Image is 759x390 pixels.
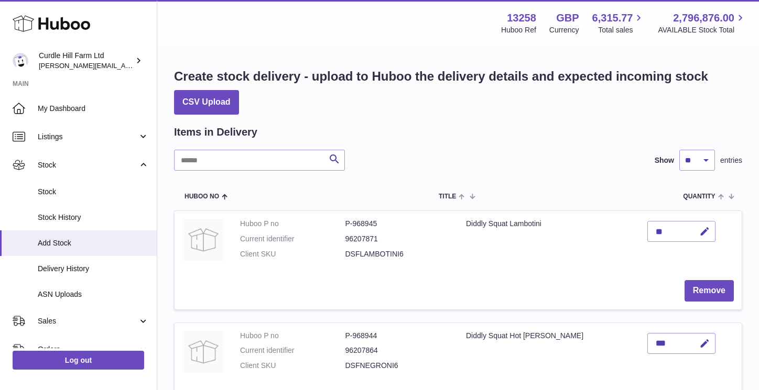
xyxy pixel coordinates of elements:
[182,219,224,261] img: Diddly Squat Lambotini
[240,346,345,355] dt: Current identifier
[13,351,144,370] a: Log out
[240,219,345,229] dt: Huboo P no
[174,90,239,115] button: CSV Upload
[174,68,708,85] h1: Create stock delivery - upload to Huboo the delivery details and expected incoming stock
[38,316,138,326] span: Sales
[38,160,138,170] span: Stock
[38,264,149,274] span: Delivery History
[38,213,149,222] span: Stock History
[345,331,451,341] dd: P-968944
[345,249,451,259] dd: DSFLAMBOTINI6
[658,25,746,35] span: AVAILABLE Stock Total
[658,11,746,35] a: 2,796,876.00 AVAILABLE Stock Total
[598,25,645,35] span: Total sales
[345,219,451,229] dd: P-968945
[182,331,224,373] img: Diddly Squat Hot Rod Negroni
[39,51,133,71] div: Curdle Hill Farm Ltd
[240,361,345,371] dt: Client SKU
[720,155,742,165] span: entries
[240,249,345,259] dt: Client SKU
[38,289,149,299] span: ASN Uploads
[685,280,734,302] button: Remove
[38,238,149,248] span: Add Stock
[655,155,674,165] label: Show
[458,323,639,384] td: Diddly Squat Hot [PERSON_NAME]
[345,234,451,244] dd: 96207871
[345,361,451,371] dd: DSFNEGRONI6
[549,25,579,35] div: Currency
[592,11,633,25] span: 6,315.77
[174,125,257,139] h2: Items in Delivery
[39,61,210,70] span: [PERSON_NAME][EMAIL_ADDRESS][DOMAIN_NAME]
[38,344,138,354] span: Orders
[556,11,579,25] strong: GBP
[185,193,219,200] span: Huboo no
[38,132,138,142] span: Listings
[501,25,536,35] div: Huboo Ref
[345,346,451,355] dd: 96207864
[38,104,149,114] span: My Dashboard
[240,234,345,244] dt: Current identifier
[38,187,149,197] span: Stock
[458,211,639,272] td: Diddly Squat Lambotini
[439,193,456,200] span: Title
[13,53,28,69] img: james@diddlysquatfarmshop.com
[683,193,715,200] span: Quantity
[673,11,734,25] span: 2,796,876.00
[240,331,345,341] dt: Huboo P no
[592,11,645,35] a: 6,315.77 Total sales
[507,11,536,25] strong: 13258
